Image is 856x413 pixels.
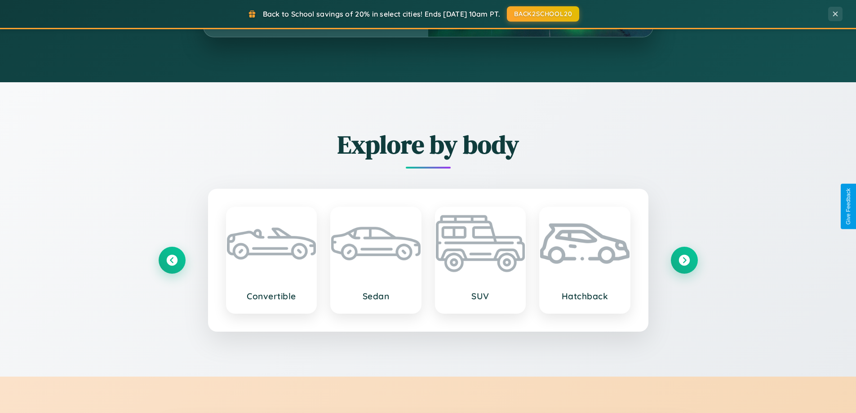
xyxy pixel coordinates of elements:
[549,291,621,302] h3: Hatchback
[507,6,579,22] button: BACK2SCHOOL20
[236,291,307,302] h3: Convertible
[340,291,412,302] h3: Sedan
[845,188,852,225] div: Give Feedback
[159,127,698,162] h2: Explore by body
[445,291,516,302] h3: SUV
[263,9,500,18] span: Back to School savings of 20% in select cities! Ends [DATE] 10am PT.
